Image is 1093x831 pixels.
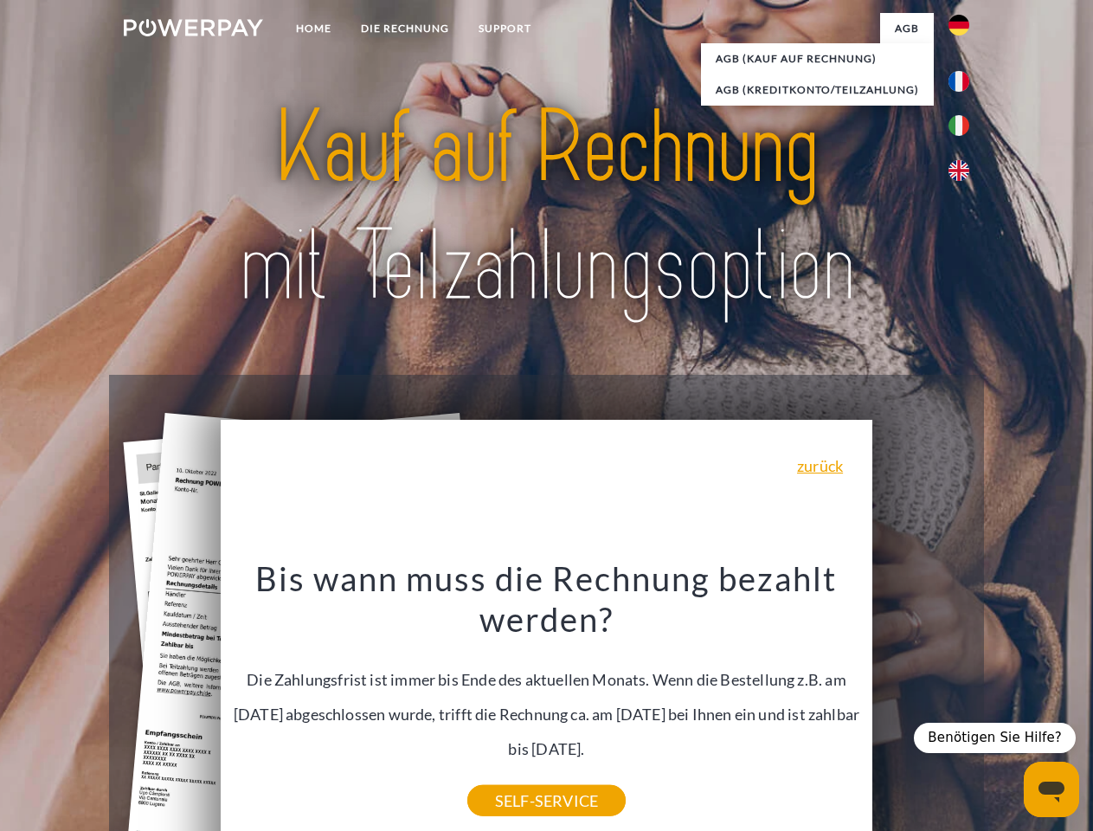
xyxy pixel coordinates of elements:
[464,13,546,44] a: SUPPORT
[231,557,863,801] div: Die Zahlungsfrist ist immer bis Ende des aktuellen Monats. Wenn die Bestellung z.B. am [DATE] abg...
[880,13,934,44] a: agb
[914,723,1076,753] div: Benötigen Sie Hilfe?
[124,19,263,36] img: logo-powerpay-white.svg
[797,458,843,473] a: zurück
[231,557,863,641] h3: Bis wann muss die Rechnung bezahlt werden?
[281,13,346,44] a: Home
[346,13,464,44] a: DIE RECHNUNG
[948,160,969,181] img: en
[701,74,934,106] a: AGB (Kreditkonto/Teilzahlung)
[948,115,969,136] img: it
[165,83,928,332] img: title-powerpay_de.svg
[948,15,969,35] img: de
[701,43,934,74] a: AGB (Kauf auf Rechnung)
[467,785,626,816] a: SELF-SERVICE
[1024,762,1079,817] iframe: Schaltfläche zum Öffnen des Messaging-Fensters; Konversation läuft
[948,71,969,92] img: fr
